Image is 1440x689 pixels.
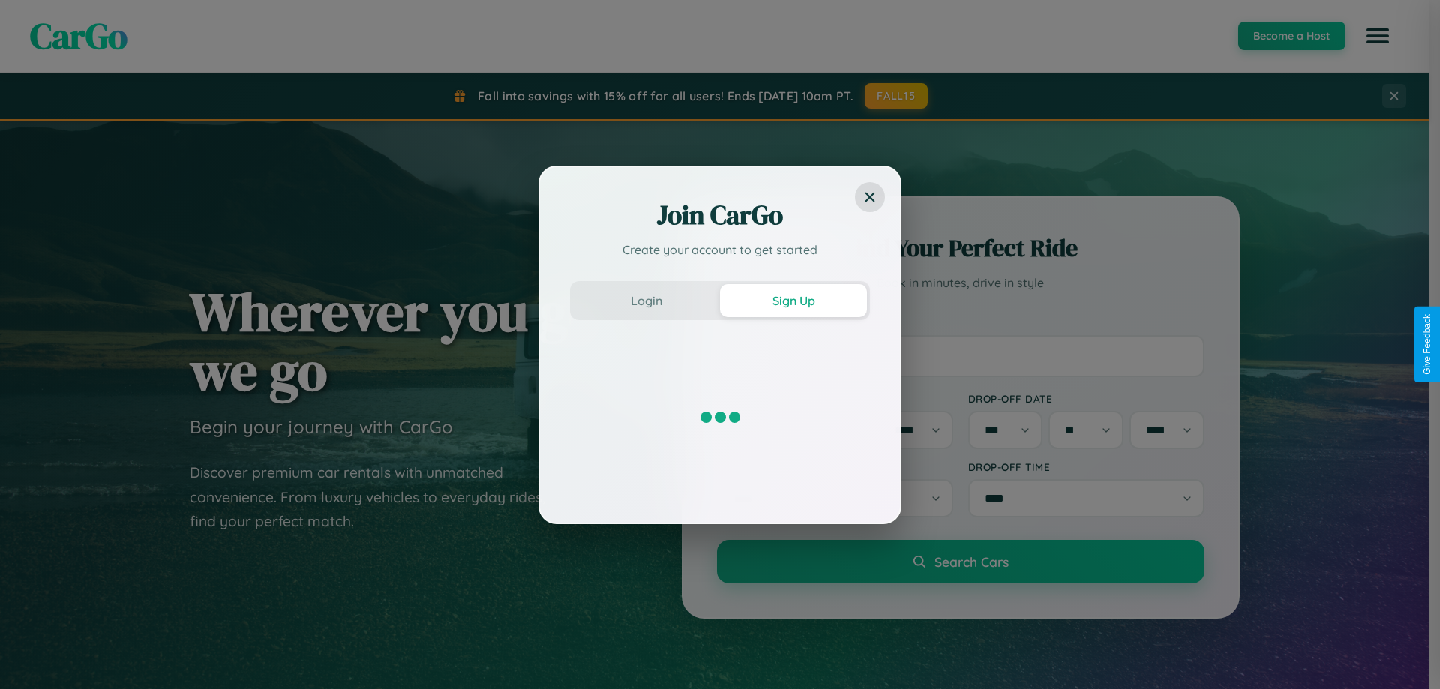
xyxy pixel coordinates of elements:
h2: Join CarGo [570,197,870,233]
button: Sign Up [720,284,867,317]
p: Create your account to get started [570,241,870,259]
div: Give Feedback [1422,314,1432,375]
iframe: Intercom live chat [15,638,51,674]
button: Login [573,284,720,317]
